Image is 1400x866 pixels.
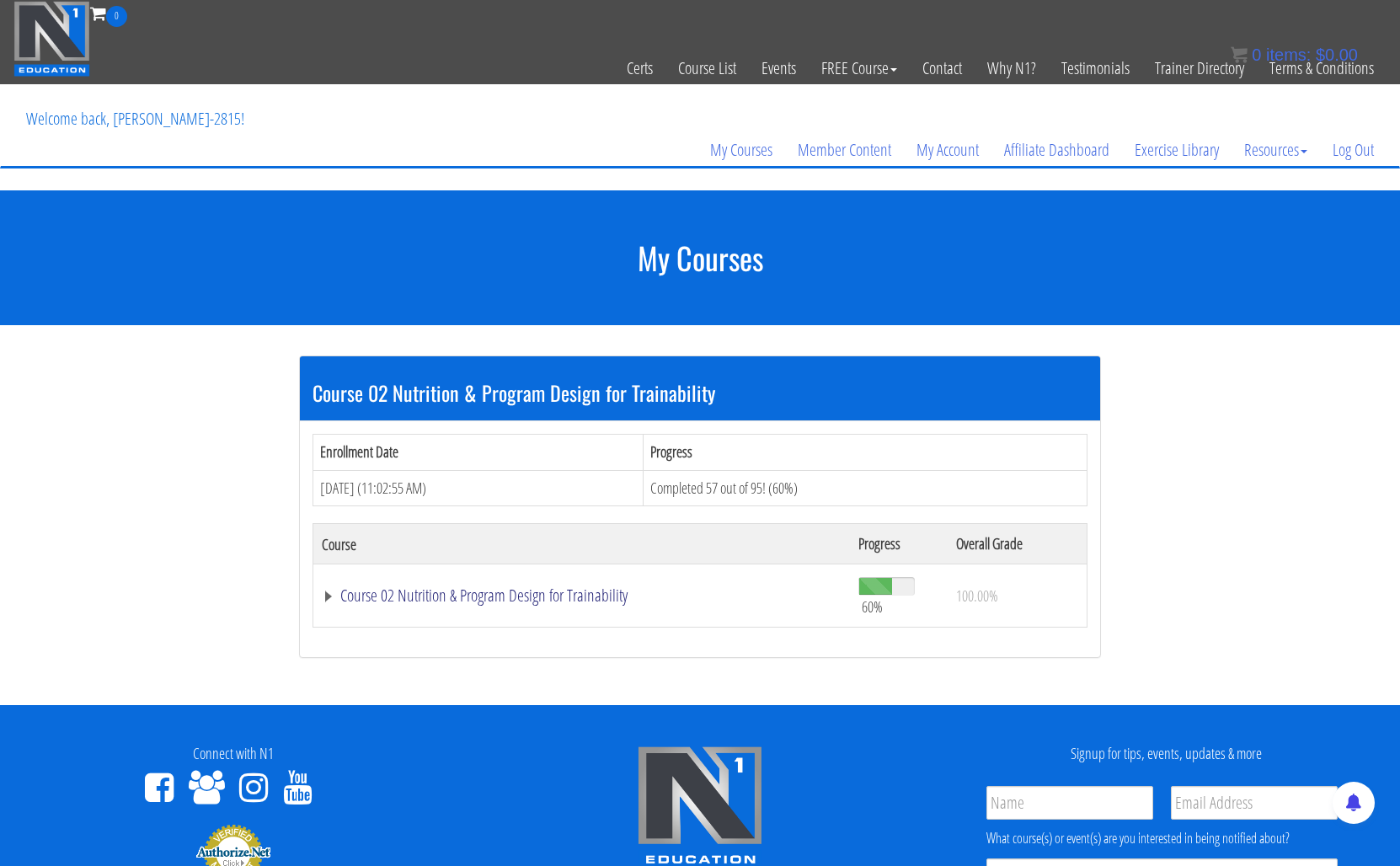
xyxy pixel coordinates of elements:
a: Course 02 Nutrition & Program Design for Trainability [322,587,842,604]
span: items: [1266,45,1311,64]
span: 60% [862,597,883,616]
a: My Courses [697,110,785,190]
img: icon11.png [1231,46,1248,63]
a: Testimonials [1049,27,1142,110]
a: My Account [904,110,991,190]
a: Exercise Library [1122,110,1232,190]
a: Course List [665,27,749,110]
th: Overall Grade [948,524,1087,564]
p: Welcome back, [PERSON_NAME]-2815! [13,85,257,152]
th: Course [313,524,850,564]
td: 100.00% [948,564,1087,628]
div: What course(s) or event(s) are you interested in being notified about? [986,828,1338,848]
td: Completed 57 out of 95! (60%) [644,470,1087,506]
span: $ [1316,45,1325,64]
th: Progress [644,434,1087,470]
a: Member Content [785,110,904,190]
span: 0 [1252,45,1261,64]
a: Affiliate Dashboard [991,110,1122,190]
a: Why N1? [975,27,1049,110]
a: Resources [1232,110,1320,190]
span: 0 [106,6,127,27]
a: Log Out [1320,110,1387,190]
td: [DATE] (11:02:55 AM) [313,470,644,506]
a: Certs [614,27,665,110]
th: Progress [850,524,948,564]
a: Trainer Directory [1142,27,1257,110]
input: Name [986,786,1153,820]
a: 0 items: $0.00 [1231,45,1358,64]
h4: Signup for tips, events, updates & more [946,746,1387,762]
a: 0 [90,2,127,24]
a: Terms & Conditions [1257,27,1387,110]
th: Enrollment Date [313,434,644,470]
h3: Course 02 Nutrition & Program Design for Trainability [313,382,1087,404]
a: FREE Course [809,27,910,110]
h4: Connect with N1 [13,746,454,762]
input: Email Address [1171,786,1338,820]
img: n1-education [13,1,90,77]
a: Contact [910,27,975,110]
bdi: 0.00 [1316,45,1358,64]
a: Events [749,27,809,110]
